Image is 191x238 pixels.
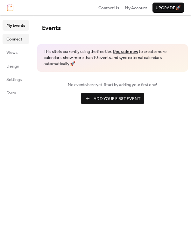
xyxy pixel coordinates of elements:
a: Design [3,61,29,71]
span: No events here yet. Start by adding your first one! [42,82,183,88]
a: Connect [3,34,29,44]
a: Add Your First Event [42,93,183,104]
span: My Events [6,22,25,29]
a: My Account [125,4,147,11]
img: logo [7,4,13,11]
button: Add Your First Event [81,93,144,104]
span: Events [42,22,61,34]
span: Add Your First Event [94,96,140,102]
a: Settings [3,74,29,84]
a: Contact Us [98,4,119,11]
span: Contact Us [98,5,119,11]
a: Form [3,88,29,98]
a: Views [3,47,29,57]
span: Design [6,63,19,69]
span: Views [6,49,18,56]
span: Connect [6,36,22,42]
span: My Account [125,5,147,11]
button: Upgrade🚀 [152,3,184,13]
a: Upgrade now [113,47,138,56]
a: My Events [3,20,29,30]
span: Settings [6,76,22,83]
span: This site is currently using the free tier. to create more calendars, show more than 10 events an... [44,49,181,67]
span: Form [6,90,16,96]
span: Upgrade 🚀 [156,5,181,11]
